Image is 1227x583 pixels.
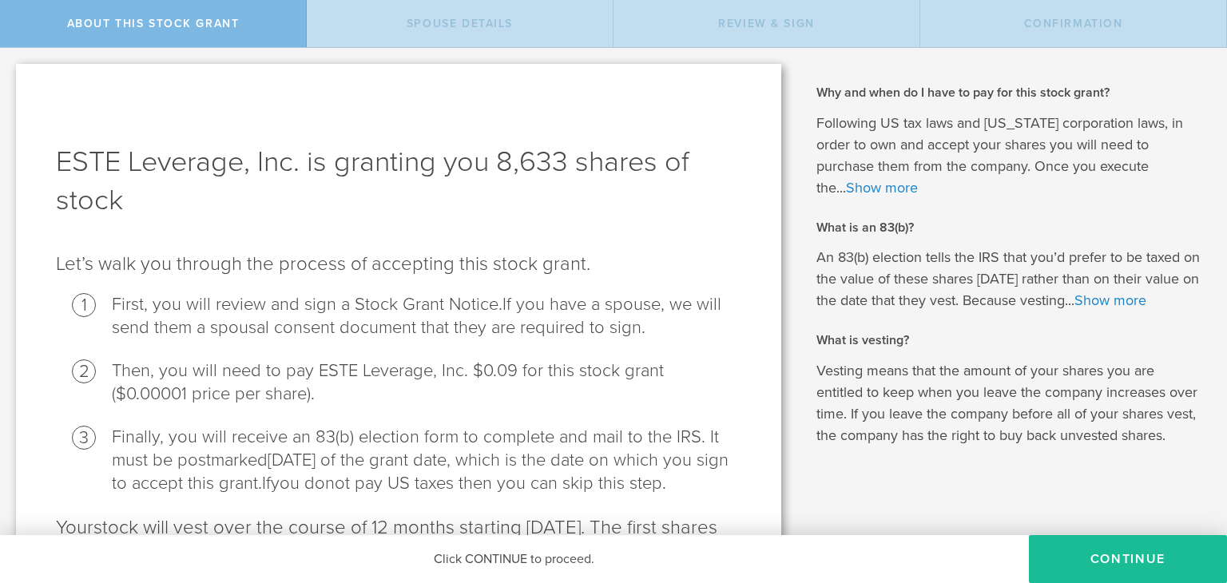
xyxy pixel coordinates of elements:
[407,17,513,30] span: Spouse Details
[1029,535,1227,583] button: CONTINUE
[1024,17,1123,30] span: Confirmation
[112,426,741,495] li: Finally, you will receive an 83(b) election form to complete and mail to the IRS . It must be pos...
[67,17,240,30] span: About this stock grant
[271,473,325,494] span: you do
[56,516,93,539] span: Your
[816,84,1203,101] h2: Why and when do I have to pay for this stock grant?
[816,331,1203,349] h2: What is vesting?
[56,143,741,220] h1: ESTE Leverage, Inc. is granting you 8,633 shares of stock
[846,179,918,196] a: Show more
[56,252,741,277] p: Let’s walk you through the process of accepting this stock grant .
[816,113,1203,199] p: Following US tax laws and [US_STATE] corporation laws, in order to own and accept your shares you...
[718,17,815,30] span: Review & Sign
[816,219,1203,236] h2: What is an 83(b)?
[816,247,1203,311] p: An 83(b) election tells the IRS that you’d prefer to be taxed on the value of these shares [DATE]...
[112,450,729,494] span: [DATE] of the grant date, which is the date on which you sign to accept this grant.
[112,359,741,406] li: Then, you will need to pay ESTE Leverage, Inc. $0.09 for this stock grant ($0.00001 price per sha...
[112,293,741,339] li: First, you will review and sign a Stock Grant Notice.
[1074,291,1146,309] a: Show more
[816,360,1203,446] p: Vesting means that the amount of your shares you are entitled to keep when you leave the company ...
